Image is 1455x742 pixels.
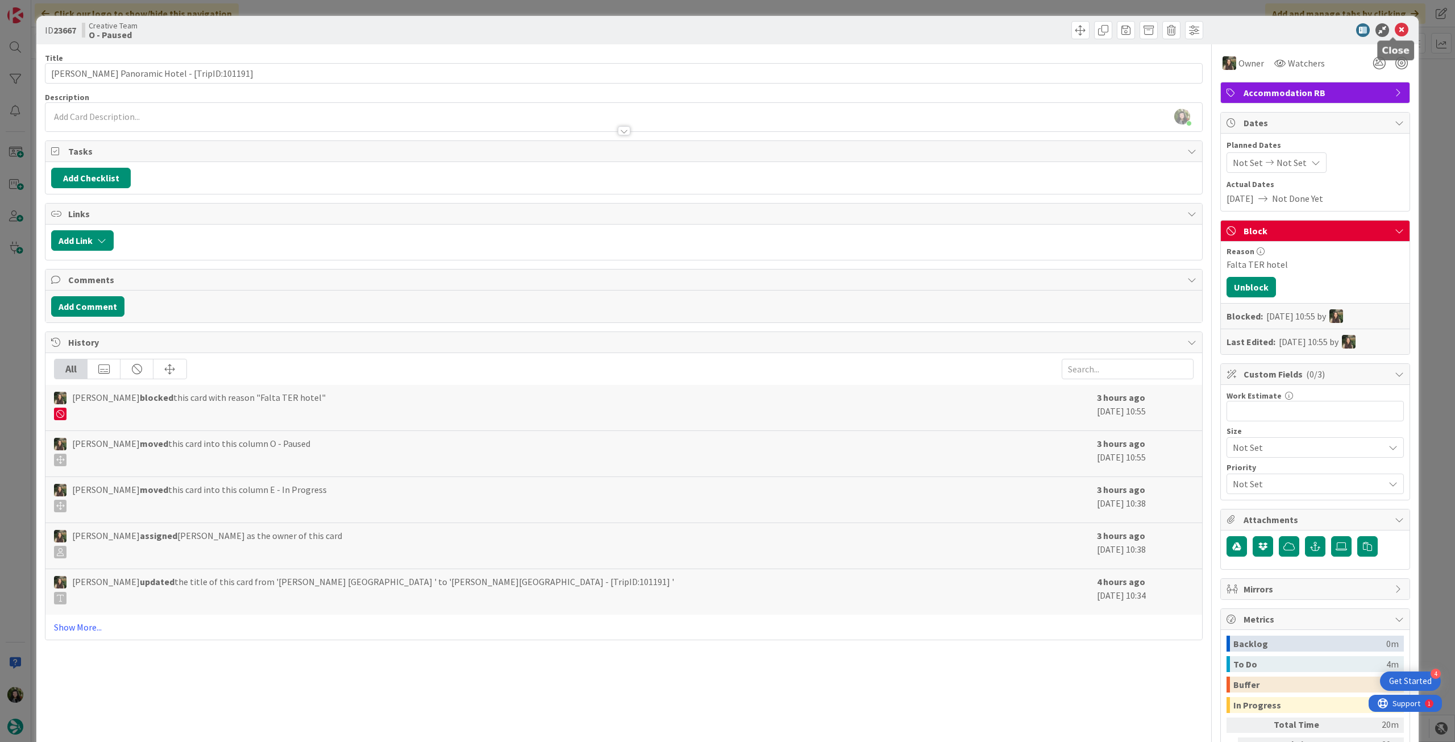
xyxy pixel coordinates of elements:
[1342,335,1356,349] img: IG
[1227,192,1254,205] span: [DATE]
[1223,56,1236,70] img: IG
[1389,675,1432,687] div: Get Started
[1233,156,1263,169] span: Not Set
[1244,224,1389,238] span: Block
[72,575,674,604] span: [PERSON_NAME] the title of this card from '[PERSON_NAME] [GEOGRAPHIC_DATA] ' to '[PERSON_NAME][GE...
[1227,179,1404,190] span: Actual Dates
[72,437,310,466] span: [PERSON_NAME] this card into this column O - Paused
[1386,656,1399,672] div: 4m
[51,230,114,251] button: Add Link
[1288,56,1325,70] span: Watchers
[140,438,168,449] b: moved
[1274,718,1336,733] div: Total Time
[68,207,1182,221] span: Links
[54,438,66,450] img: IG
[1233,677,1386,693] div: Buffer
[1097,438,1145,449] b: 3 hours ago
[1227,427,1404,435] div: Size
[1244,582,1389,596] span: Mirrors
[68,273,1182,287] span: Comments
[1097,437,1194,471] div: [DATE] 10:55
[1062,359,1194,379] input: Search...
[1329,309,1343,323] img: IG
[68,335,1182,349] span: History
[1097,530,1145,541] b: 3 hours ago
[1233,636,1386,652] div: Backlog
[1097,392,1145,403] b: 3 hours ago
[72,483,327,512] span: [PERSON_NAME] this card into this column E - In Progress
[45,92,89,102] span: Description
[89,30,138,39] b: O - Paused
[51,168,131,188] button: Add Checklist
[1386,636,1399,652] div: 0m
[1233,476,1378,492] span: Not Set
[1341,718,1399,733] div: 20m
[140,392,173,403] b: blocked
[1244,367,1389,381] span: Custom Fields
[72,391,326,420] span: [PERSON_NAME] this card with reason "Falta TER hotel"
[140,576,174,587] b: updated
[54,530,66,542] img: IG
[45,63,1203,84] input: type card name here...
[1174,109,1190,125] img: PKF90Q5jPr56cBaliQnj6ZMmbSdpAOLY.jpg
[1227,309,1263,323] b: Blocked:
[68,144,1182,158] span: Tasks
[1233,440,1378,455] span: Not Set
[1306,368,1325,380] span: ( 0/3 )
[1097,391,1194,425] div: [DATE] 10:55
[1227,391,1282,401] label: Work Estimate
[45,53,63,63] label: Title
[1233,656,1386,672] div: To Do
[51,296,124,317] button: Add Comment
[1244,612,1389,626] span: Metrics
[1227,277,1276,297] button: Unblock
[54,576,66,588] img: IG
[72,529,342,558] span: [PERSON_NAME] [PERSON_NAME] as the owner of this card
[54,620,1194,634] a: Show More...
[1244,116,1389,130] span: Dates
[1244,86,1389,100] span: Accommodation RB
[1382,45,1410,56] h5: Close
[1097,575,1194,609] div: [DATE] 10:34
[54,484,66,496] img: IG
[1380,671,1441,691] div: Open Get Started checklist, remaining modules: 4
[55,359,88,379] div: All
[45,23,76,37] span: ID
[1244,513,1389,527] span: Attachments
[1277,156,1307,169] span: Not Set
[1227,258,1404,271] div: Falta TER hotel
[1238,56,1264,70] span: Owner
[1272,192,1323,205] span: Not Done Yet
[1431,669,1441,679] div: 4
[1097,483,1194,517] div: [DATE] 10:38
[1097,529,1194,563] div: [DATE] 10:38
[1279,335,1356,349] div: [DATE] 10:55 by
[54,392,66,404] img: IG
[24,2,52,15] span: Support
[89,21,138,30] span: Creative Team
[140,530,177,541] b: assigned
[1233,697,1382,713] div: In Progress
[1227,139,1404,151] span: Planned Dates
[59,5,62,14] div: 1
[140,484,168,495] b: moved
[53,24,76,36] b: 23667
[1266,309,1343,323] div: [DATE] 10:55 by
[1097,576,1145,587] b: 4 hours ago
[1227,335,1275,349] b: Last Edited:
[1227,247,1254,255] span: Reason
[1227,463,1404,471] div: Priority
[1097,484,1145,495] b: 3 hours ago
